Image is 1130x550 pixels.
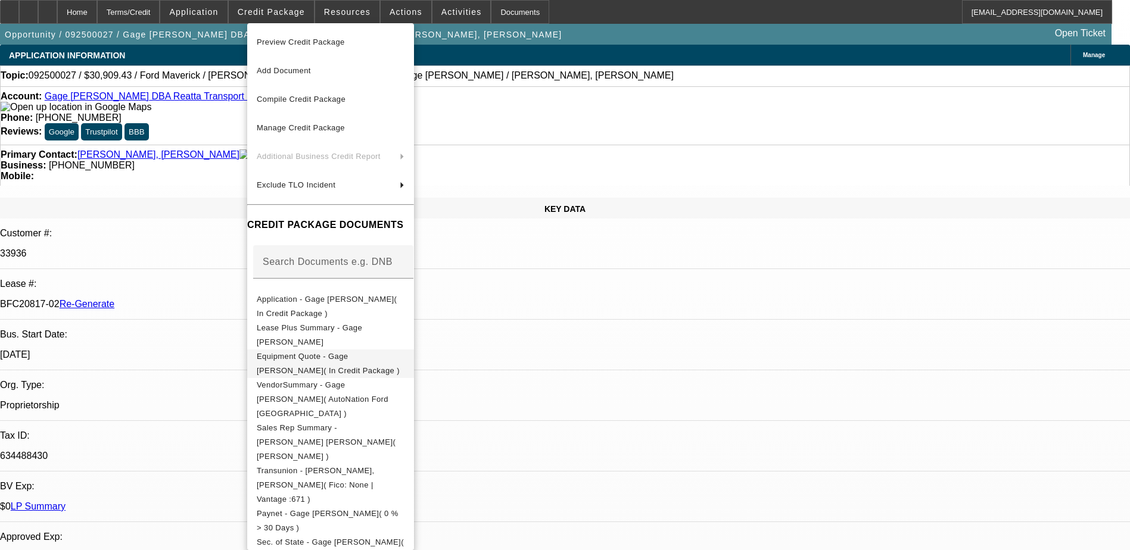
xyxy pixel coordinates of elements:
span: Transunion - [PERSON_NAME], [PERSON_NAME]( Fico: None | Vantage :671 ) [257,466,375,504]
button: Lease Plus Summary - Gage Faske [247,321,414,349]
button: Transunion - Faske, Gage( Fico: None | Vantage :671 ) [247,464,414,507]
span: Manage Credit Package [257,123,345,132]
button: Sales Rep Summary - Gage Faske( Martell, Heath ) [247,421,414,464]
span: Application - Gage [PERSON_NAME]( In Credit Package ) [257,295,397,318]
span: Add Document [257,66,311,75]
button: Application - Gage Faske( In Credit Package ) [247,292,414,321]
span: Compile Credit Package [257,95,345,104]
h4: CREDIT PACKAGE DOCUMENTS [247,218,414,232]
button: Equipment Quote - Gage Faske( In Credit Package ) [247,349,414,378]
span: Preview Credit Package [257,37,345,46]
button: Paynet - Gage Faske( 0 % > 30 Days ) [247,507,414,535]
span: Sales Rep Summary - [PERSON_NAME] [PERSON_NAME]( [PERSON_NAME] ) [257,423,396,461]
span: Exclude TLO Incident [257,180,335,189]
span: Equipment Quote - Gage [PERSON_NAME]( In Credit Package ) [257,352,400,375]
span: Paynet - Gage [PERSON_NAME]( 0 % > 30 Days ) [257,509,399,532]
mat-label: Search Documents e.g. DNB [263,257,393,267]
span: Lease Plus Summary - Gage [PERSON_NAME] [257,323,362,346]
button: VendorSummary - Gage Faske( AutoNation Ford Arlington ) [247,378,414,421]
span: VendorSummary - Gage [PERSON_NAME]( AutoNation Ford [GEOGRAPHIC_DATA] ) [257,380,388,418]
